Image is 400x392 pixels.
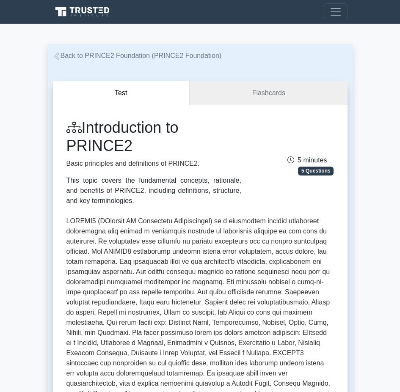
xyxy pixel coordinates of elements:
[66,175,241,206] div: This topic covers the fundamental concepts, rationale, and benefits of PRINCE2, including definit...
[66,118,241,155] h1: Introduction to PRINCE2
[287,156,327,164] span: 5 minutes
[324,3,348,20] button: Toggle navigation
[66,159,241,169] p: Basic principles and definitions of PRINCE2.
[190,81,347,105] a: Flashcards
[53,81,190,105] button: Test
[298,167,334,175] span: 5 Questions
[53,52,222,59] a: Back to PRINCE2 Foundation (PRINCE2 Foundation)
